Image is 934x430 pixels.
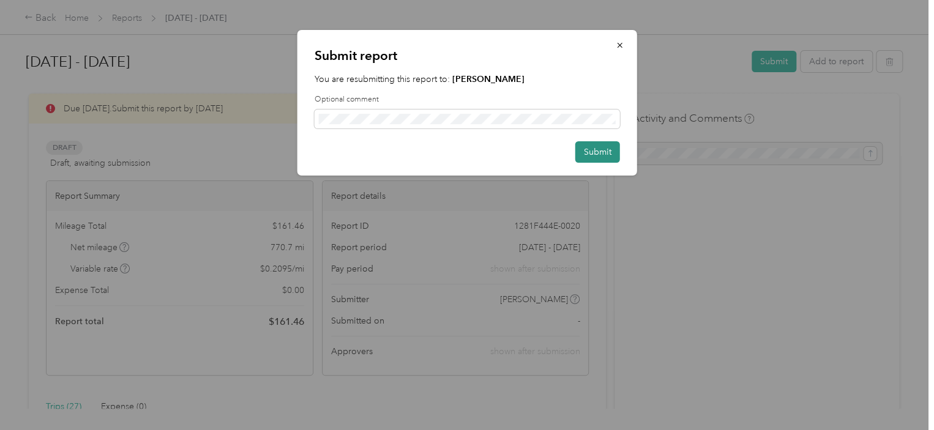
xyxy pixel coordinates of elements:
iframe: Everlance-gr Chat Button Frame [865,361,934,430]
button: Submit [575,141,620,163]
p: Submit report [315,47,620,64]
p: You are resubmitting this report to: [315,73,620,86]
label: Optional comment [315,94,620,105]
strong: [PERSON_NAME] [452,74,525,84]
